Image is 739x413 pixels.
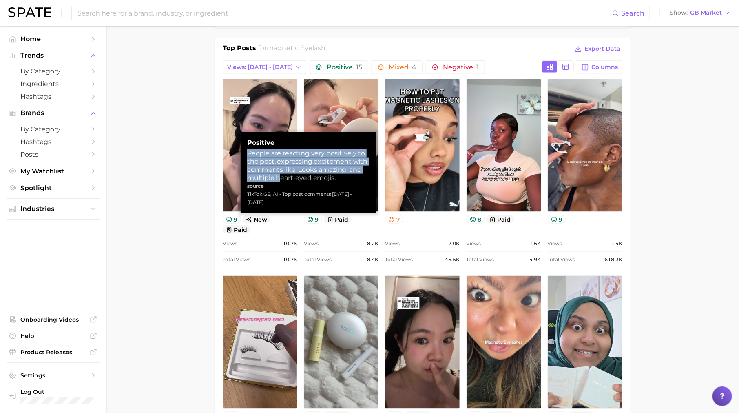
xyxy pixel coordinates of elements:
[7,369,100,382] a: Settings
[20,316,86,323] span: Onboarding Videos
[20,67,86,75] span: by Category
[7,165,100,178] a: My Watchlist
[327,64,362,71] span: Positive
[670,11,688,15] span: Show
[7,90,100,103] a: Hashtags
[449,239,460,249] span: 2.0k
[530,239,541,249] span: 1.6k
[247,139,369,147] strong: Positive
[385,215,403,224] button: 7
[467,255,494,264] span: Total Views
[283,255,297,264] span: 10.7k
[467,215,485,224] button: 8
[584,45,620,52] span: Export Data
[611,239,622,249] span: 1.4k
[324,215,352,224] button: paid
[548,239,562,249] span: Views
[227,64,293,71] span: Views: [DATE] - [DATE]
[690,11,722,15] span: GB Market
[445,255,460,264] span: 45.5k
[7,203,100,215] button: Industries
[20,138,86,146] span: Hashtags
[7,65,100,78] a: by Category
[7,346,100,358] a: Product Releases
[7,313,100,326] a: Onboarding Videos
[304,255,332,264] span: Total Views
[385,239,400,249] span: Views
[20,80,86,88] span: Ingredients
[7,33,100,45] a: Home
[8,7,51,17] img: SPATE
[7,148,100,161] a: Posts
[412,63,416,71] span: 4
[304,239,319,249] span: Views
[20,125,86,133] span: by Category
[7,386,100,407] a: Log out. Currently logged in with e-mail hannah@spate.nyc.
[668,8,733,18] button: ShowGB Market
[20,52,86,59] span: Trends
[476,63,479,71] span: 1
[577,60,622,74] button: Columns
[548,255,575,264] span: Total Views
[591,64,618,71] span: Columns
[7,123,100,135] a: by Category
[243,215,271,224] span: new
[223,225,251,234] button: paid
[20,93,86,100] span: Hashtags
[20,109,86,117] span: Brands
[548,215,566,224] button: 9
[367,239,378,249] span: 8.2k
[304,215,322,224] button: 9
[223,60,306,74] button: Views: [DATE] - [DATE]
[20,167,86,175] span: My Watchlist
[223,215,241,224] button: 9
[20,349,86,356] span: Product Releases
[7,78,100,90] a: Ingredients
[7,330,100,342] a: Help
[367,255,378,264] span: 8.4k
[7,135,100,148] a: Hashtags
[20,35,86,43] span: Home
[223,255,250,264] span: Total Views
[20,332,86,340] span: Help
[385,255,413,264] span: Total Views
[20,151,86,158] span: Posts
[621,9,644,17] span: Search
[530,255,541,264] span: 4.9k
[223,239,237,249] span: Views
[259,43,326,56] h2: for
[20,388,93,395] span: Log Out
[7,49,100,62] button: Trends
[356,63,362,71] span: 15
[389,64,416,71] span: Mixed
[247,149,369,182] div: People are reacting very positively to the post, expressing excitement with comments like 'Looks ...
[443,64,479,71] span: Negative
[467,239,481,249] span: Views
[486,215,514,224] button: paid
[573,43,622,55] button: Export Data
[20,372,86,379] span: Settings
[247,190,369,206] div: TikTok GB, AI - Top post comments [DATE] - [DATE]
[267,44,326,52] span: magnetic eyelash
[20,184,86,192] span: Spotlight
[7,107,100,119] button: Brands
[20,205,86,213] span: Industries
[77,6,612,20] input: Search here for a brand, industry, or ingredient
[283,239,297,249] span: 10.7k
[604,255,622,264] span: 618.3k
[247,183,264,189] strong: source
[223,43,256,56] h1: Top Posts
[7,182,100,194] a: Spotlight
